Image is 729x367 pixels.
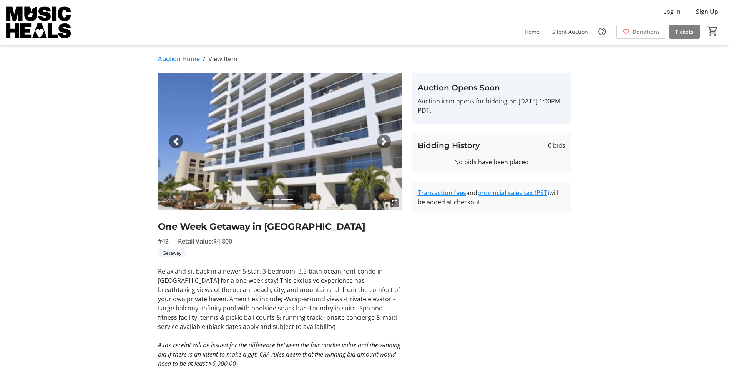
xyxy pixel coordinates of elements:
[663,7,681,16] span: Log In
[690,5,724,18] button: Sign Up
[616,25,666,39] a: Donations
[548,141,565,150] span: 0 bids
[203,54,205,63] span: /
[158,220,402,234] h2: One Week Getaway in [GEOGRAPHIC_DATA]
[158,237,169,246] span: #43
[669,25,700,39] a: Tickets
[518,25,546,39] a: Home
[390,198,399,207] mat-icon: fullscreen
[477,189,549,197] a: provincial sales tax (PST)
[675,28,694,36] span: Tickets
[525,28,540,36] span: Home
[208,54,237,63] span: View Item
[158,54,200,63] a: Auction Home
[594,24,610,39] button: Help
[696,7,718,16] span: Sign Up
[706,24,720,38] button: Cart
[418,82,565,93] h3: Auction Opens Soon
[546,25,594,39] a: Silent Auction
[418,140,480,151] h3: Bidding History
[158,267,402,331] p: Relax and sit back in a newer 5-star, 3-bedroom, 3.5-bath oceanfront condo in [GEOGRAPHIC_DATA] f...
[418,189,466,197] a: Transaction fees
[418,157,565,167] div: No bids have been placed
[5,3,73,42] img: Music Heals Charitable Foundation's Logo
[178,237,232,246] span: Retail Value: $4,800
[657,5,687,18] button: Log In
[418,97,565,115] p: Auction item opens for bidding on [DATE] 1:00PM PDT.
[158,73,402,210] img: Image
[633,28,660,36] span: Donations
[418,188,565,207] div: and will be added at checkout.
[552,28,588,36] span: Silent Auction
[158,249,186,257] tr-label-badge: Getaway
